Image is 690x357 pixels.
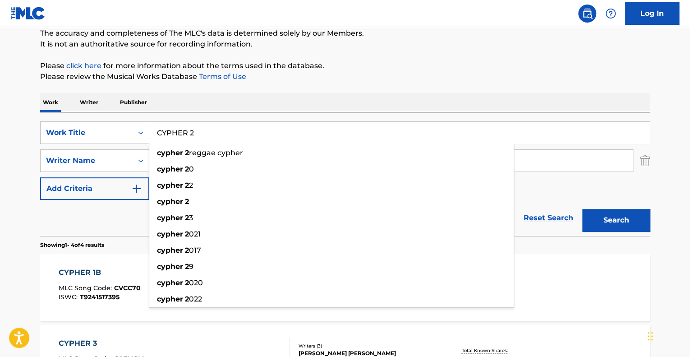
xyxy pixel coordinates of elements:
[11,7,46,20] img: MLC Logo
[77,93,101,112] p: Writer
[189,295,202,303] span: 022
[131,183,142,194] img: 9d2ae6d4665cec9f34b9.svg
[40,39,650,50] p: It is not an authoritative source for recording information.
[40,60,650,71] p: Please for more information about the terms used in the database.
[189,213,193,222] span: 3
[185,262,189,271] strong: 2
[185,181,189,190] strong: 2
[59,267,141,278] div: CYPHER 1B
[185,165,189,173] strong: 2
[605,8,616,19] img: help
[157,197,183,206] strong: cypher
[185,246,189,255] strong: 2
[461,347,510,354] p: Total Known Shares:
[189,165,194,173] span: 0
[46,127,127,138] div: Work Title
[157,181,183,190] strong: cypher
[59,293,80,301] span: ISWC :
[157,278,183,287] strong: cypher
[157,148,183,157] strong: cypher
[185,230,189,238] strong: 2
[40,93,61,112] p: Work
[578,5,596,23] a: Public Search
[189,148,243,157] span: reggae cypher
[519,208,578,228] a: Reset Search
[157,295,183,303] strong: cypher
[117,93,150,112] p: Publisher
[66,61,101,70] a: click here
[197,72,246,81] a: Terms of Use
[185,278,189,287] strong: 2
[40,241,104,249] p: Showing 1 - 4 of 4 results
[157,262,183,271] strong: cypher
[299,343,435,349] div: Writers ( 3 )
[625,2,679,25] a: Log In
[40,177,149,200] button: Add Criteria
[189,262,193,271] span: 9
[185,197,189,206] strong: 2
[645,314,690,357] iframe: Chat Widget
[582,8,593,19] img: search
[59,338,144,349] div: CYPHER 3
[157,246,183,255] strong: cypher
[114,284,141,292] span: CVCC70
[157,230,183,238] strong: cypher
[157,165,183,173] strong: cypher
[640,149,650,172] img: Delete Criterion
[59,284,114,292] span: MLC Song Code :
[40,71,650,82] p: Please review the Musical Works Database
[189,246,201,255] span: 017
[185,295,189,303] strong: 2
[602,5,620,23] div: Help
[189,181,193,190] span: 2
[189,278,203,287] span: 020
[40,121,650,236] form: Search Form
[189,230,201,238] span: 021
[582,209,650,232] button: Search
[80,293,120,301] span: T9241517395
[46,155,127,166] div: Writer Name
[40,28,650,39] p: The accuracy and completeness of The MLC's data is determined solely by our Members.
[648,323,653,350] div: Drag
[185,148,189,157] strong: 2
[157,213,183,222] strong: cypher
[185,213,189,222] strong: 2
[40,254,650,321] a: CYPHER 1BMLC Song Code:CVCC70ISWC:T9241517395Writers (3)[PERSON_NAME] [PERSON_NAME] [PERSON_NAME]...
